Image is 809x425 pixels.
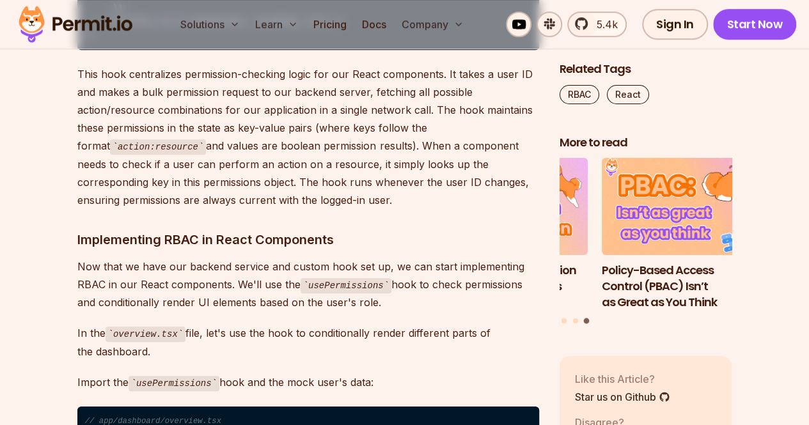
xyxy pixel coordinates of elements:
[560,61,732,77] h2: Related Tags
[301,278,391,293] code: usePermissions
[567,12,627,37] a: 5.4k
[250,12,303,37] button: Learn
[416,158,588,256] img: Implementing Authentication and Authorization in Next.js
[602,158,774,311] a: Policy-Based Access Control (PBAC) Isn’t as Great as You ThinkPolicy-Based Access Control (PBAC) ...
[77,324,539,360] p: In the file, let's use the hook to conditionally render different parts of the dashboard.
[584,318,590,324] button: Go to slide 3
[713,9,797,40] a: Start Now
[602,158,774,256] img: Policy-Based Access Control (PBAC) Isn’t as Great as You Think
[560,158,732,326] div: Posts
[575,389,670,405] a: Star us on Github
[77,65,539,209] p: This hook centralizes permission-checking logic for our React components. It takes a user ID and ...
[110,139,207,155] code: action:resource
[575,371,670,387] p: Like this Article?
[560,85,599,104] a: RBAC
[562,318,567,323] button: Go to slide 1
[416,158,588,311] li: 2 of 3
[77,258,539,312] p: Now that we have our backend service and custom hook set up, we can start implementing RBAC in ou...
[560,135,732,151] h2: More to read
[416,263,588,295] h3: Implementing Authentication and Authorization in Next.js
[602,158,774,311] li: 3 of 3
[642,9,708,40] a: Sign In
[573,318,578,323] button: Go to slide 2
[589,17,618,32] span: 5.4k
[607,85,649,104] a: React
[397,12,469,37] button: Company
[13,3,138,46] img: Permit logo
[175,12,245,37] button: Solutions
[308,12,352,37] a: Pricing
[602,263,774,310] h3: Policy-Based Access Control (PBAC) Isn’t as Great as You Think
[129,376,219,391] code: usePermissions
[77,373,539,392] p: Import the hook and the mock user's data:
[357,12,391,37] a: Docs
[77,229,539,250] h3: Implementing RBAC in React Components
[106,327,186,342] code: overview.tsx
